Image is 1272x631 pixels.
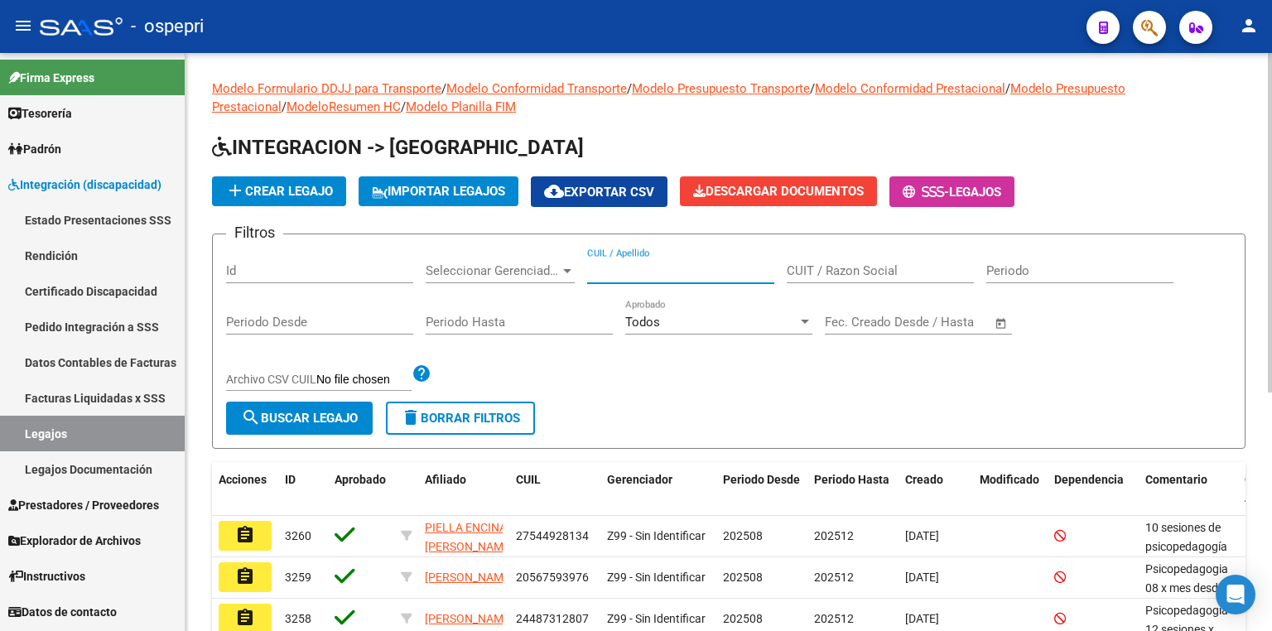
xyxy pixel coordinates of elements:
[723,529,763,542] span: 202508
[607,473,672,486] span: Gerenciador
[516,529,589,542] span: 27544928134
[1048,462,1139,517] datatable-header-cell: Dependencia
[8,603,117,621] span: Datos de contacto
[226,373,316,386] span: Archivo CSV CUIL
[401,407,421,427] mat-icon: delete
[131,8,204,45] span: - ospepri
[1216,575,1255,614] div: Open Intercom Messenger
[905,529,939,542] span: [DATE]
[814,612,854,625] span: 202512
[285,529,311,542] span: 3260
[8,140,61,158] span: Padrón
[401,411,520,426] span: Borrar Filtros
[285,473,296,486] span: ID
[287,99,401,114] a: ModeloResumen HC
[544,181,564,201] mat-icon: cloud_download
[509,462,600,517] datatable-header-cell: CUIL
[225,181,245,200] mat-icon: add
[825,315,879,330] input: Start date
[235,525,255,545] mat-icon: assignment
[905,571,939,584] span: [DATE]
[316,373,412,388] input: Archivo CSV CUIL
[544,185,654,200] span: Exportar CSV
[607,612,706,625] span: Z99 - Sin Identificar
[235,608,255,628] mat-icon: assignment
[723,473,800,486] span: Periodo Desde
[8,69,94,87] span: Firma Express
[285,612,311,625] span: 3258
[226,402,373,435] button: Buscar Legajo
[412,364,431,383] mat-icon: help
[212,462,278,517] datatable-header-cell: Acciones
[531,176,667,207] button: Exportar CSV
[13,16,33,36] mat-icon: menu
[903,185,949,200] span: -
[425,612,513,625] span: [PERSON_NAME]
[278,462,328,517] datatable-header-cell: ID
[235,566,255,586] mat-icon: assignment
[949,185,1001,200] span: Legajos
[600,462,716,517] datatable-header-cell: Gerenciador
[226,221,283,244] h3: Filtros
[8,104,72,123] span: Tesorería
[814,529,854,542] span: 202512
[8,532,141,550] span: Explorador de Archivos
[219,473,267,486] span: Acciones
[516,473,541,486] span: CUIL
[212,136,584,159] span: INTEGRACION -> [GEOGRAPHIC_DATA]
[716,462,807,517] datatable-header-cell: Periodo Desde
[241,407,261,427] mat-icon: search
[425,473,466,486] span: Afiliado
[1139,462,1238,517] datatable-header-cell: Comentario
[814,571,854,584] span: 202512
[905,612,939,625] span: [DATE]
[8,176,161,194] span: Integración (discapacidad)
[386,402,535,435] button: Borrar Filtros
[980,473,1039,486] span: Modificado
[418,462,509,517] datatable-header-cell: Afiliado
[632,81,810,96] a: Modelo Presupuesto Transporte
[1145,473,1207,486] span: Comentario
[1145,521,1227,609] span: 10 sesiones de psicopedagogía vallejo m mercedes/ Agosto a dic
[889,176,1014,207] button: -Legajos
[335,473,386,486] span: Aprobado
[212,176,346,206] button: Crear Legajo
[328,462,394,517] datatable-header-cell: Aprobado
[992,314,1011,333] button: Open calendar
[693,184,864,199] span: Descargar Documentos
[446,81,627,96] a: Modelo Conformidad Transporte
[894,315,974,330] input: End date
[680,176,877,206] button: Descargar Documentos
[1239,16,1259,36] mat-icon: person
[241,411,358,426] span: Buscar Legajo
[814,473,889,486] span: Periodo Hasta
[406,99,516,114] a: Modelo Planilla FIM
[212,81,441,96] a: Modelo Formulario DDJJ para Transporte
[425,571,513,584] span: [PERSON_NAME]
[516,612,589,625] span: 24487312807
[973,462,1048,517] datatable-header-cell: Modificado
[8,496,159,514] span: Prestadores / Proveedores
[723,571,763,584] span: 202508
[607,529,706,542] span: Z99 - Sin Identificar
[625,315,660,330] span: Todos
[426,263,560,278] span: Seleccionar Gerenciador
[1054,473,1124,486] span: Dependencia
[607,571,706,584] span: Z99 - Sin Identificar
[8,567,85,585] span: Instructivos
[425,521,513,553] span: PIELLA ENCINA [PERSON_NAME]
[815,81,1005,96] a: Modelo Conformidad Prestacional
[372,184,505,199] span: IMPORTAR LEGAJOS
[359,176,518,206] button: IMPORTAR LEGAJOS
[285,571,311,584] span: 3259
[723,612,763,625] span: 202508
[905,473,943,486] span: Creado
[807,462,899,517] datatable-header-cell: Periodo Hasta
[516,571,589,584] span: 20567593976
[225,184,333,199] span: Crear Legajo
[899,462,973,517] datatable-header-cell: Creado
